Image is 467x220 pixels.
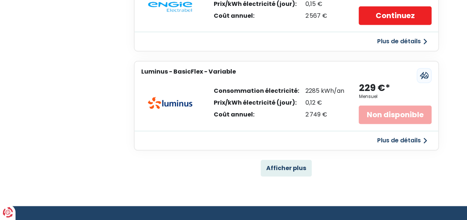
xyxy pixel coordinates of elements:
[305,112,344,118] div: 2 749 €
[214,100,299,106] div: Prix/kWh électricité (jour):
[373,35,432,48] button: Plus de détails
[359,82,390,94] div: 229 €*
[305,100,344,106] div: 0,12 €
[261,160,312,176] button: Afficher plus
[141,68,236,75] h3: Luminus - BasicFlex - Variable
[305,1,344,7] div: 0,15 €
[148,97,192,109] img: Luminus
[214,88,299,94] div: Consommation électricité:
[359,6,431,25] a: Continuez
[373,134,432,147] button: Plus de détails
[359,94,377,99] div: Mensuel
[214,1,299,7] div: Prix/kWh électricité (jour):
[305,13,344,19] div: 2 567 €
[214,112,299,118] div: Coût annuel:
[305,88,344,94] div: 2285 kWh/an
[214,13,299,19] div: Coût annuel:
[359,105,431,124] div: Non disponible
